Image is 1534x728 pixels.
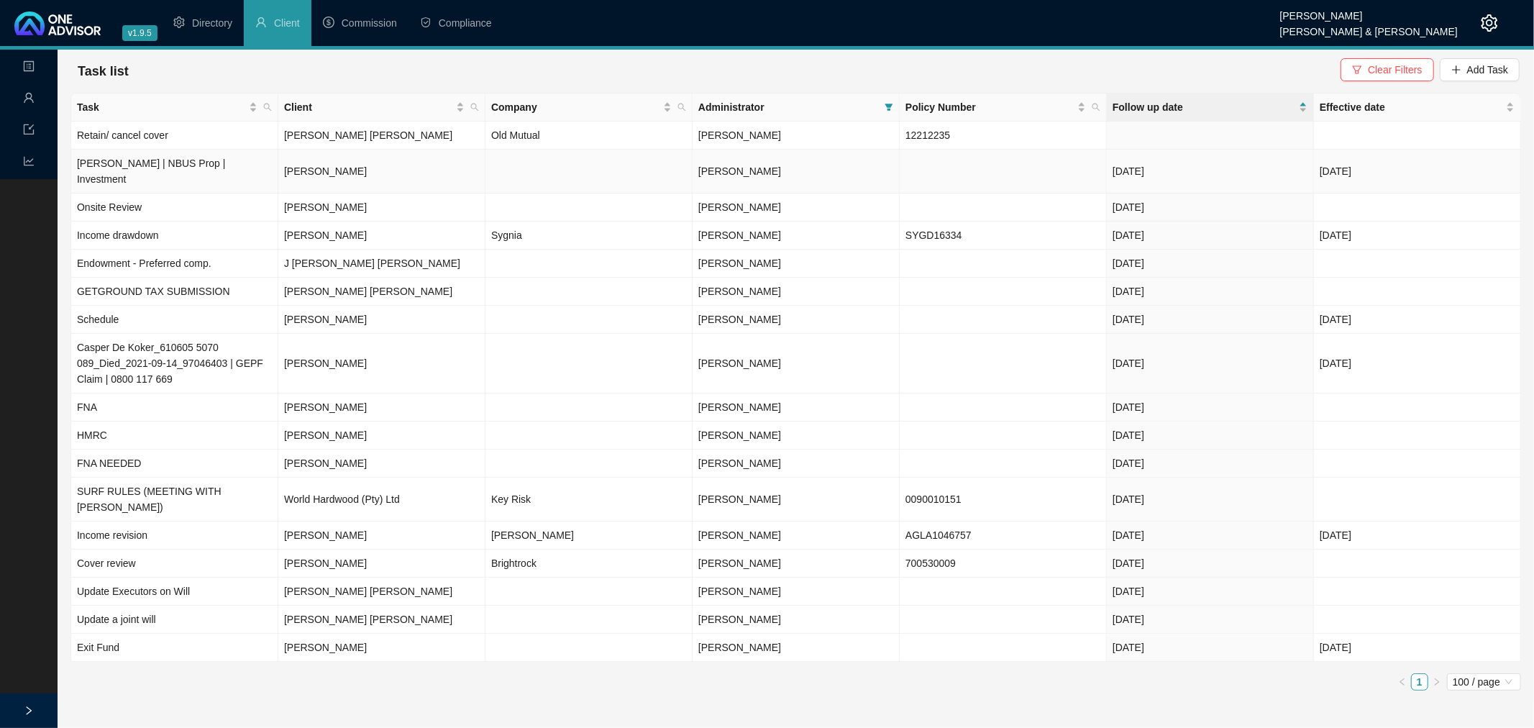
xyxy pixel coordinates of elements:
[1113,99,1296,115] span: Follow up date
[491,99,660,115] span: Company
[278,578,485,606] td: [PERSON_NAME] [PERSON_NAME]
[71,578,278,606] td: Update Executors on Will
[278,122,485,150] td: [PERSON_NAME] [PERSON_NAME]
[1107,222,1314,250] td: [DATE]
[698,642,781,653] span: [PERSON_NAME]
[698,614,781,625] span: [PERSON_NAME]
[71,550,278,578] td: Cover review
[1107,393,1314,422] td: [DATE]
[71,422,278,450] td: HMRC
[1107,306,1314,334] td: [DATE]
[698,99,879,115] span: Administrator
[1107,334,1314,393] td: [DATE]
[71,606,278,634] td: Update a joint will
[1314,306,1521,334] td: [DATE]
[278,450,485,478] td: [PERSON_NAME]
[278,250,485,278] td: J [PERSON_NAME] [PERSON_NAME]
[278,422,485,450] td: [PERSON_NAME]
[1107,634,1314,662] td: [DATE]
[1107,250,1314,278] td: [DATE]
[698,586,781,597] span: [PERSON_NAME]
[1428,673,1446,691] li: Next Page
[485,522,693,550] td: [PERSON_NAME]
[1107,450,1314,478] td: [DATE]
[882,96,896,118] span: filter
[1453,674,1515,690] span: 100 / page
[420,17,432,28] span: safety
[698,401,781,413] span: [PERSON_NAME]
[71,250,278,278] td: Endowment - Preferred comp.
[23,149,35,178] span: line-chart
[698,558,781,569] span: [PERSON_NAME]
[1280,19,1458,35] div: [PERSON_NAME] & [PERSON_NAME]
[278,522,485,550] td: [PERSON_NAME]
[1107,278,1314,306] td: [DATE]
[698,229,781,241] span: [PERSON_NAME]
[1394,673,1411,691] li: Previous Page
[1447,673,1521,691] div: Page Size
[278,278,485,306] td: [PERSON_NAME] [PERSON_NAME]
[1107,550,1314,578] td: [DATE]
[1314,522,1521,550] td: [DATE]
[278,393,485,422] td: [PERSON_NAME]
[255,17,267,28] span: user
[71,150,278,194] td: [PERSON_NAME] | NBUS Prop | Investment
[23,86,35,114] span: user
[278,150,485,194] td: [PERSON_NAME]
[71,450,278,478] td: FNA NEEDED
[485,94,693,122] th: Company
[1368,62,1422,78] span: Clear Filters
[260,96,275,118] span: search
[1089,96,1103,118] span: search
[1412,674,1428,690] a: 1
[905,99,1074,115] span: Policy Number
[1481,14,1498,32] span: setting
[698,129,781,141] span: [PERSON_NAME]
[1107,478,1314,522] td: [DATE]
[1451,65,1461,75] span: plus
[698,358,781,369] span: [PERSON_NAME]
[1107,578,1314,606] td: [DATE]
[1314,222,1521,250] td: [DATE]
[1411,673,1428,691] li: 1
[698,314,781,325] span: [PERSON_NAME]
[14,12,101,35] img: 2df55531c6924b55f21c4cf5d4484680-logo-light.svg
[1280,4,1458,19] div: [PERSON_NAME]
[1320,99,1503,115] span: Effective date
[1314,334,1521,393] td: [DATE]
[900,550,1107,578] td: 700530009
[485,478,693,522] td: Key Risk
[23,54,35,83] span: profile
[1467,62,1508,78] span: Add Task
[900,478,1107,522] td: 0090010151
[23,117,35,146] span: import
[1394,673,1411,691] button: left
[1107,606,1314,634] td: [DATE]
[485,550,693,578] td: Brightrock
[71,194,278,222] td: Onsite Review
[284,99,453,115] span: Client
[675,96,689,118] span: search
[698,493,781,505] span: [PERSON_NAME]
[71,634,278,662] td: Exit Fund
[1433,678,1441,686] span: right
[1107,522,1314,550] td: [DATE]
[1352,65,1362,75] span: filter
[71,522,278,550] td: Income revision
[698,286,781,297] span: [PERSON_NAME]
[900,122,1107,150] td: 12212235
[278,478,485,522] td: World Hardwood (Pty) Ltd
[1440,58,1520,81] button: Add Task
[698,529,781,541] span: [PERSON_NAME]
[278,634,485,662] td: [PERSON_NAME]
[24,706,34,716] span: right
[470,103,479,112] span: search
[698,165,781,177] span: [PERSON_NAME]
[1398,678,1407,686] span: left
[71,334,278,393] td: Casper De Koker_610605 5070 089_Died_2021-09-14_97046403 | GEPF Claim | 0800 117 669
[885,103,893,112] span: filter
[467,96,482,118] span: search
[1107,422,1314,450] td: [DATE]
[677,103,686,112] span: search
[323,17,334,28] span: dollar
